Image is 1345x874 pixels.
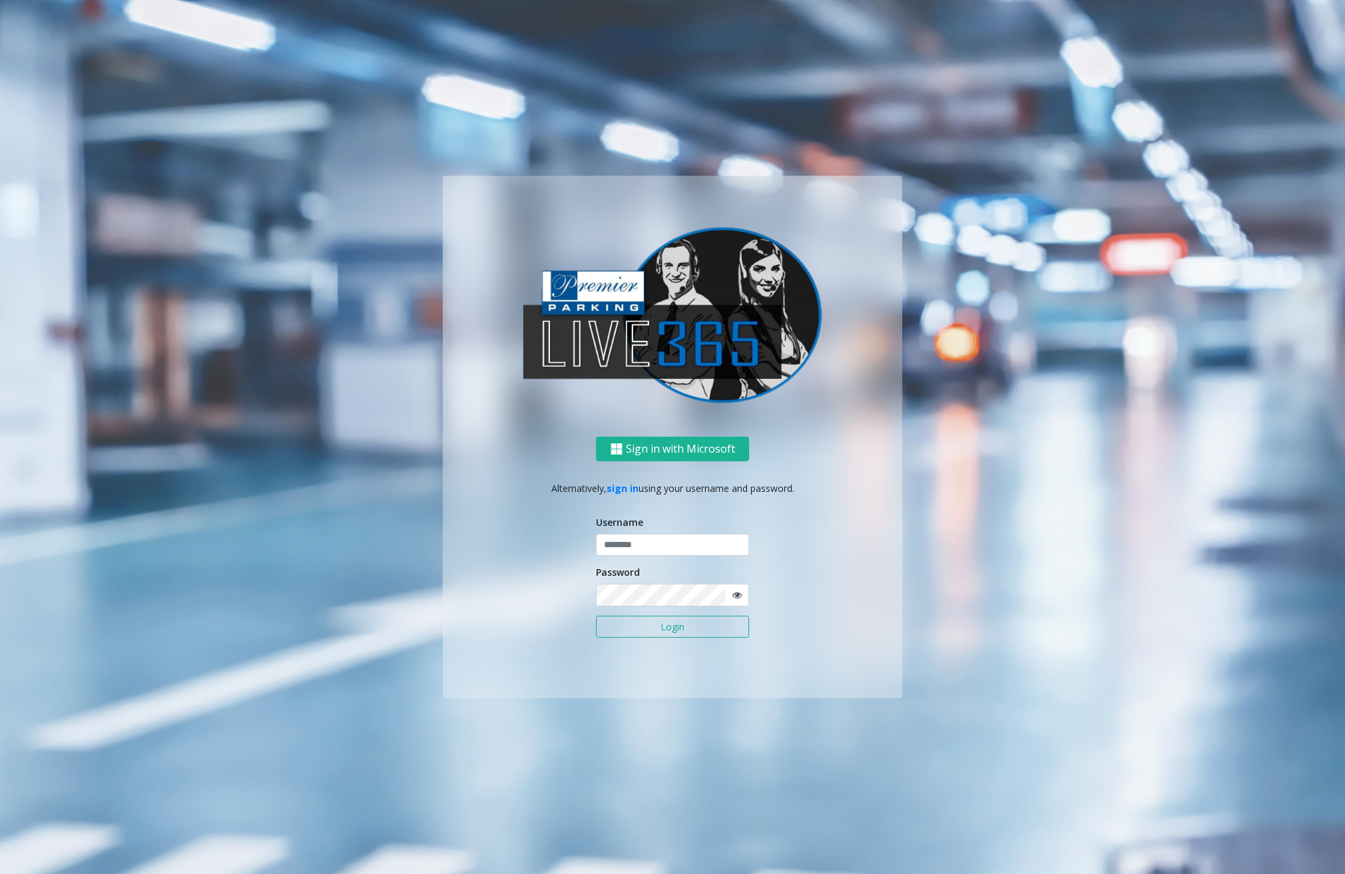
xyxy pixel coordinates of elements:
label: Username [596,515,643,529]
button: Login [596,616,749,638]
a: sign in [607,482,639,495]
button: Sign in with Microsoft [596,437,749,461]
label: Password [596,565,640,579]
p: Alternatively, using your username and password. [456,481,889,495]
